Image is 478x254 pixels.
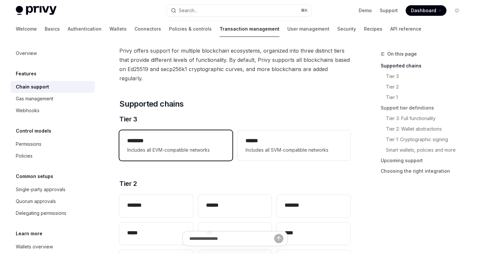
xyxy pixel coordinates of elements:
[16,197,56,205] div: Quorum approvals
[16,49,37,57] div: Overview
[119,46,350,83] span: Privy offers support for multiple blockchain ecosystems, organized into three distinct tiers that...
[337,21,356,37] a: Security
[16,230,42,238] h5: Learn more
[119,114,137,124] span: Tier 3
[11,138,95,150] a: Permissions
[16,152,33,160] div: Policies
[179,7,197,14] div: Search...
[386,71,467,82] a: Tier 3
[381,103,467,113] a: Support tier definitions
[11,93,95,105] a: Gas management
[246,146,343,154] span: Includes all SVM-compatible networks
[11,241,95,253] a: Wallets overview
[364,21,382,37] a: Recipes
[16,95,53,103] div: Gas management
[386,124,467,134] a: Tier 2: Wallet abstractions
[166,5,312,16] button: Search...⌘K
[11,184,95,195] a: Single-party approvals
[16,21,37,37] a: Welcome
[119,99,183,109] span: Supported chains
[16,83,49,91] div: Chain support
[68,21,102,37] a: Authentication
[16,209,66,217] div: Delegating permissions
[387,50,417,58] span: On this page
[16,127,51,135] h5: Control models
[16,70,36,78] h5: Features
[381,61,467,71] a: Supported chains
[386,82,467,92] a: Tier 2
[301,8,308,13] span: ⌘ K
[16,140,41,148] div: Permissions
[169,21,212,37] a: Policies & controls
[16,172,53,180] h5: Common setups
[16,186,65,193] div: Single-party approvals
[386,113,467,124] a: Tier 3: Full functionality
[16,107,39,114] div: Webhooks
[406,5,446,16] a: Dashboard
[386,134,467,145] a: Tier 1: Cryptographic signing
[109,21,127,37] a: Wallets
[411,7,436,14] span: Dashboard
[274,234,283,243] button: Send message
[11,81,95,93] a: Chain support
[452,5,462,16] button: Toggle dark mode
[11,47,95,59] a: Overview
[380,7,398,14] a: Support
[45,21,60,37] a: Basics
[359,7,372,14] a: Demo
[134,21,161,37] a: Connectors
[220,21,279,37] a: Transaction management
[119,130,232,161] a: **** ***Includes all EVM-compatible networks
[11,105,95,116] a: Webhooks
[381,166,467,176] a: Choosing the right integration
[11,207,95,219] a: Delegating permissions
[16,243,53,251] div: Wallets overview
[127,146,224,154] span: Includes all EVM-compatible networks
[386,145,467,155] a: Smart wallets, policies and more
[238,130,350,161] a: **** *Includes all SVM-compatible networks
[11,150,95,162] a: Policies
[381,155,467,166] a: Upcoming support
[386,92,467,103] a: Tier 1
[119,179,137,188] span: Tier 2
[16,6,57,15] img: light logo
[390,21,421,37] a: API reference
[11,195,95,207] a: Quorum approvals
[287,21,329,37] a: User management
